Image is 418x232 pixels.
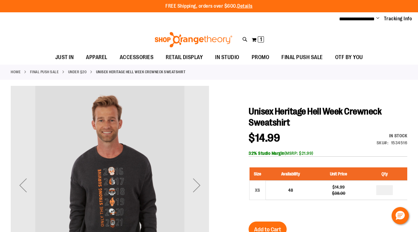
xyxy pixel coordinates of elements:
div: 1534516 [391,140,408,146]
a: RETAIL DISPLAY [160,50,209,65]
span: IN STUDIO [215,50,239,64]
span: Unisex Heritage Hell Week Crewneck Sweatshirt [249,106,381,128]
a: Tracking Info [384,15,412,22]
th: Unit Price [315,167,362,181]
th: Size [250,167,266,181]
th: Availability [266,167,315,181]
a: IN STUDIO [209,50,246,65]
a: ACCESSORIES [114,50,160,65]
span: 48 [288,188,293,193]
div: (MSRP: $21.99) [249,150,407,156]
span: $14.99 [249,132,280,144]
span: RETAIL DISPLAY [166,50,203,64]
a: Details [237,3,253,9]
div: $38.00 [318,190,359,196]
a: FINAL PUSH SALE [30,69,59,75]
span: OTF BY YOU [335,50,363,64]
a: Home [11,69,21,75]
strong: Unisex Heritage Hell Week Crewneck Sweatshirt [96,69,186,75]
a: Under $20 [68,69,87,75]
a: JUST IN [49,50,80,65]
strong: SKU [377,140,389,145]
th: Qty [362,167,407,181]
span: FINAL PUSH SALE [281,50,323,64]
a: PROMO [246,50,276,65]
span: ACCESSORIES [120,50,154,64]
button: Hello, have a question? Let’s chat. [392,207,409,224]
a: OTF BY YOU [329,50,369,65]
div: In stock [377,133,408,139]
div: Availability [377,133,408,139]
span: PROMO [252,50,269,64]
a: FINAL PUSH SALE [275,50,329,64]
span: JUST IN [55,50,74,64]
div: $14.99 [318,184,359,190]
b: 32% Studio Margin [249,151,284,156]
a: APPAREL [80,50,114,65]
span: 1 [260,36,262,42]
button: Account menu [376,16,379,22]
div: XS [253,186,262,195]
span: APPAREL [86,50,107,64]
p: FREE Shipping, orders over $600. [165,3,253,10]
img: Shop Orangetheory [154,32,233,47]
